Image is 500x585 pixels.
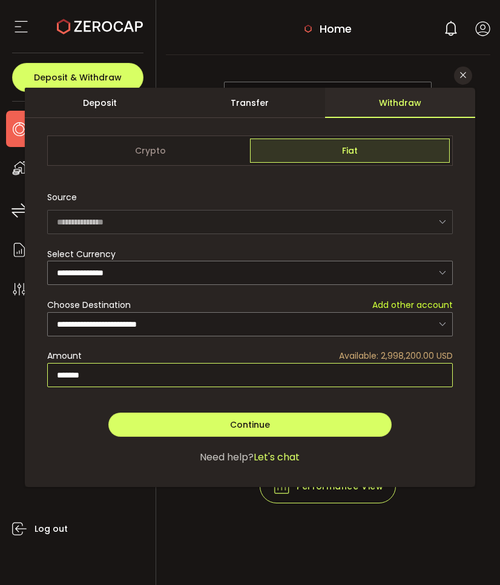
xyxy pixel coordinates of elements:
[372,299,453,312] span: Add other account
[47,185,77,209] span: Source
[254,450,300,465] span: Let's chat
[108,413,392,437] button: Continue
[200,450,254,465] span: Need help?
[25,88,475,487] div: dialog
[25,88,175,118] div: Deposit
[230,419,270,431] span: Continue
[355,454,500,585] div: 聊天小工具
[454,67,472,85] button: Close
[47,248,123,260] label: Select Currency
[250,139,450,163] span: Fiat
[339,350,453,362] span: Available: 2,998,200.00 USD
[47,299,131,312] span: Choose Destination
[355,454,500,585] iframe: Chat Widget
[325,88,475,118] div: Withdraw
[175,88,325,118] div: Transfer
[50,139,250,163] span: Crypto
[47,350,82,362] span: Amount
